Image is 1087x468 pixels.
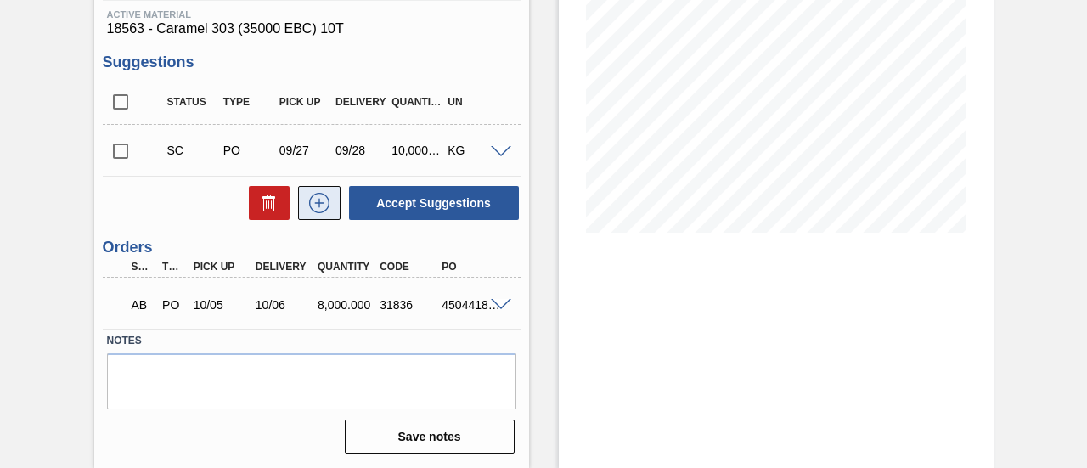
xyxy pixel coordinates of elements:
h3: Suggestions [103,54,521,71]
div: Purchase order [158,298,188,312]
div: Code [375,261,442,273]
div: Awaiting Billing [127,286,157,324]
div: Delivery [331,96,391,108]
div: 10/06/2025 [251,298,318,312]
div: Accept Suggestions [341,184,521,222]
div: 4504418472 [437,298,504,312]
button: Accept Suggestions [349,186,519,220]
div: 09/27/2025 [275,144,335,157]
h3: Orders [103,239,521,257]
div: Type [219,96,279,108]
div: Delete Suggestions [240,186,290,220]
div: Delivery [251,261,318,273]
label: Notes [107,329,516,353]
div: PO [437,261,504,273]
div: Pick up [189,261,256,273]
div: 09/28/2025 [331,144,391,157]
div: Type [158,261,188,273]
div: 10/05/2025 [189,298,256,312]
div: Status [163,96,222,108]
button: Save notes [345,420,515,454]
div: New suggestion [290,186,341,220]
div: Step [127,261,157,273]
div: 31836 [375,298,442,312]
div: Pick up [275,96,335,108]
p: AB [132,298,153,312]
div: Quantity [313,261,380,273]
div: KG [443,144,503,157]
div: UN [443,96,503,108]
div: 8,000.000 [313,298,380,312]
span: 18563 - Caramel 303 (35000 EBC) 10T [107,21,516,37]
div: Quantity [387,96,447,108]
div: 10,000.000 [387,144,447,157]
div: Purchase order [219,144,279,157]
span: Active Material [107,9,516,20]
div: Suggestion Created [163,144,222,157]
